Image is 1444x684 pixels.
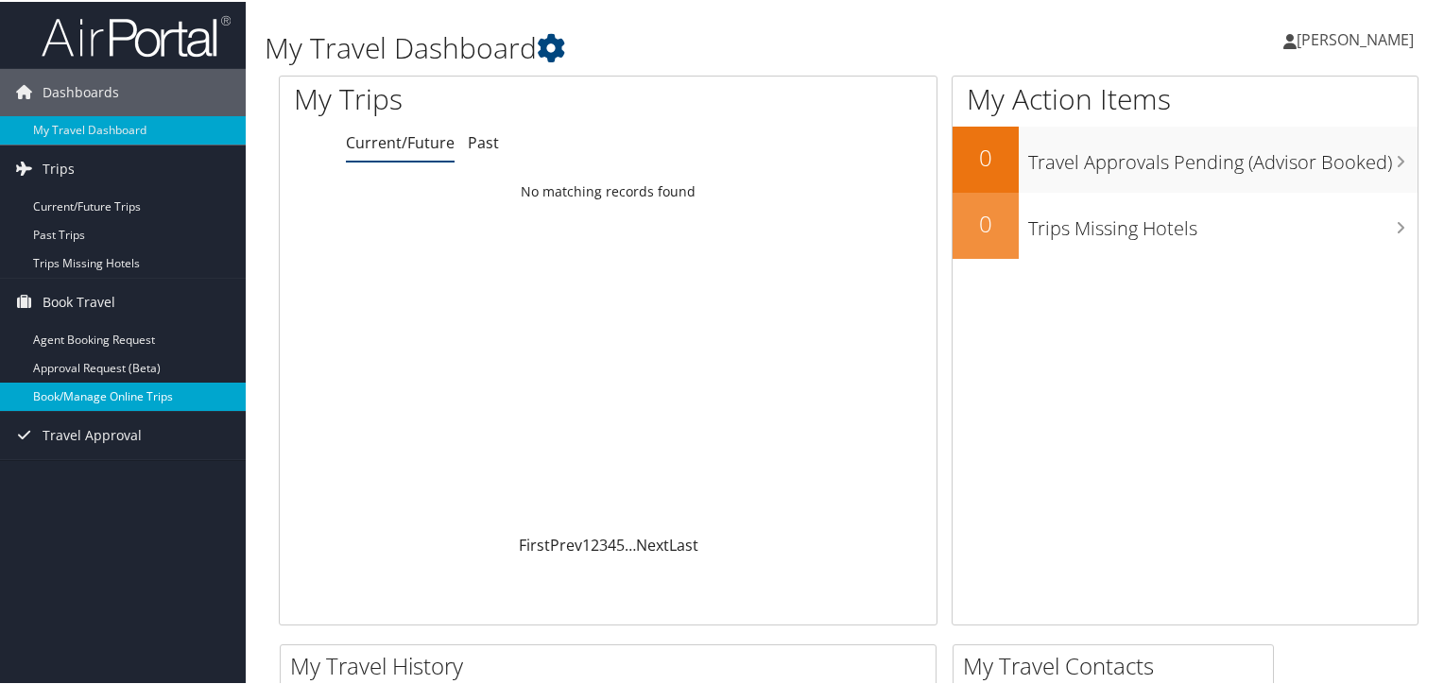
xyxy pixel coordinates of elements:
a: 0Trips Missing Hotels [953,191,1418,257]
a: Last [669,533,698,554]
a: 1 [582,533,591,554]
h2: 0 [953,140,1019,172]
h1: My Trips [294,77,649,117]
a: [PERSON_NAME] [1283,9,1433,66]
span: … [625,533,636,554]
a: Prev [550,533,582,554]
a: 2 [591,533,599,554]
h1: My Action Items [953,77,1418,117]
img: airportal-logo.png [42,12,231,57]
h3: Trips Missing Hotels [1028,204,1418,240]
a: 0Travel Approvals Pending (Advisor Booked) [953,125,1418,191]
h3: Travel Approvals Pending (Advisor Booked) [1028,138,1418,174]
a: First [519,533,550,554]
a: 5 [616,533,625,554]
a: 3 [599,533,608,554]
span: Dashboards [43,67,119,114]
h2: My Travel Contacts [963,648,1273,680]
a: Next [636,533,669,554]
span: [PERSON_NAME] [1297,27,1414,48]
span: Travel Approval [43,410,142,457]
h2: My Travel History [290,648,936,680]
td: No matching records found [280,173,937,207]
a: Current/Future [346,130,455,151]
a: Past [468,130,499,151]
span: Book Travel [43,277,115,324]
h2: 0 [953,206,1019,238]
h1: My Travel Dashboard [265,26,1043,66]
span: Trips [43,144,75,191]
a: 4 [608,533,616,554]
